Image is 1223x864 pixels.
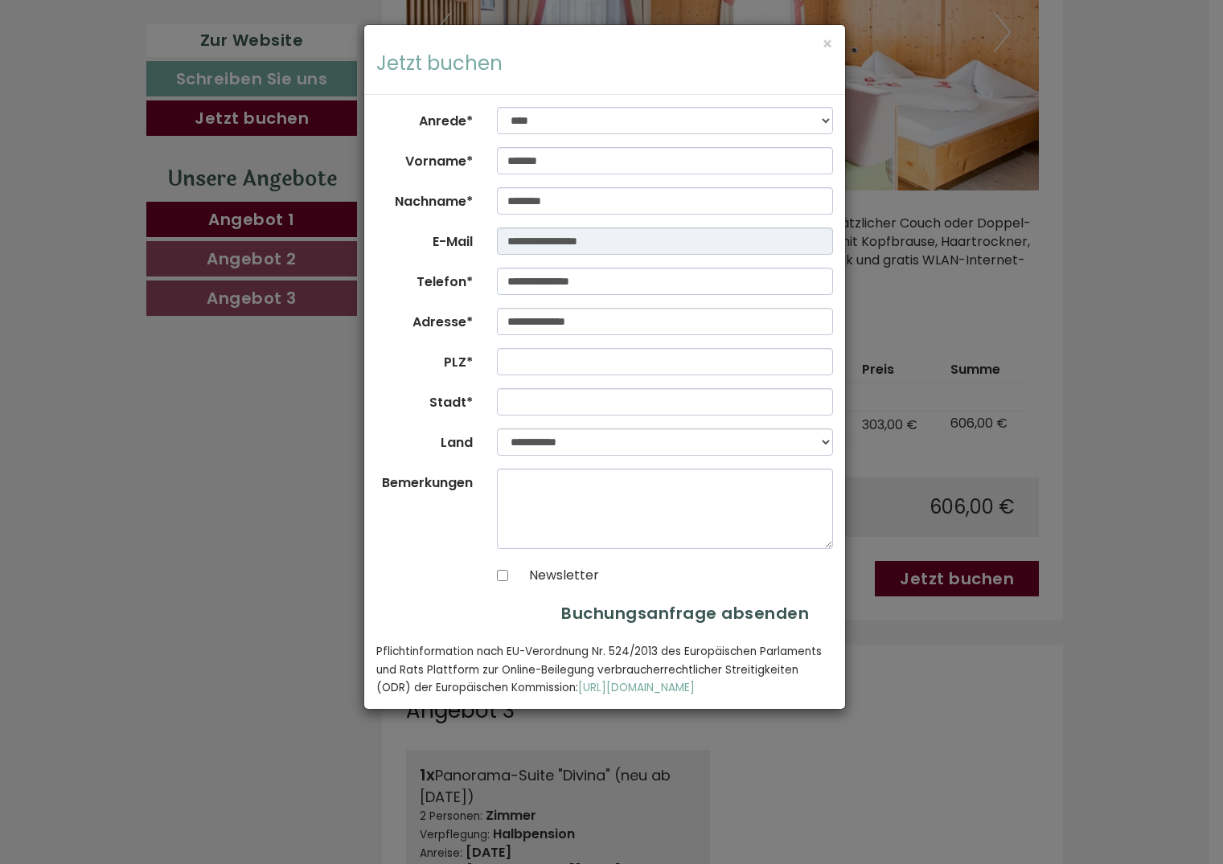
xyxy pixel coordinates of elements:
button: Buchungsanfrage absenden [537,597,833,630]
h3: Jetzt buchen [376,53,833,74]
label: Newsletter [513,567,599,585]
label: E-Mail [364,227,485,252]
label: Vorname* [364,147,485,171]
div: Guten Tag, wie können wir Ihnen helfen? [12,43,287,92]
label: Land [364,428,485,452]
button: × [822,35,833,52]
label: Stadt* [364,388,485,412]
label: Nachname* [364,187,485,211]
label: Bemerkungen [364,469,485,493]
label: Anrede* [364,107,485,131]
small: 13:34 [24,78,279,89]
div: Hotel Goldene Rose [24,47,279,59]
label: Adresse* [364,308,485,332]
div: [DATE] [285,12,349,39]
button: Senden [519,416,634,452]
a: [URL][DOMAIN_NAME] [578,680,695,695]
label: Telefon* [364,268,485,292]
small: Pflichtinformation nach EU-Verordnung Nr. 524/2013 des Europäischen Parlaments und Rats Plattform... [376,644,822,696]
